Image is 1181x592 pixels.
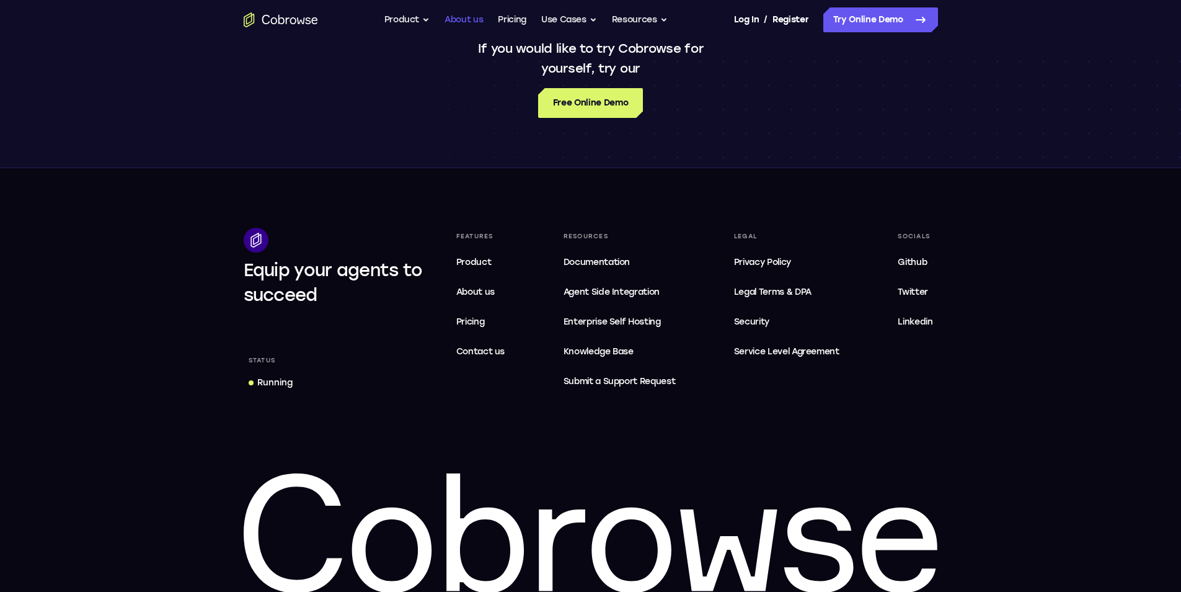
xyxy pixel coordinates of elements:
[456,346,505,357] span: Contact us
[734,287,812,297] span: Legal Terms & DPA
[734,257,791,267] span: Privacy Policy
[729,228,844,245] div: Legal
[559,228,681,245] div: Resources
[893,228,937,245] div: Socials
[541,7,597,32] button: Use Cases
[893,310,937,334] a: Linkedin
[451,339,510,364] a: Contact us
[559,250,681,275] a: Documentation
[764,12,767,27] span: /
[893,250,937,275] a: Github
[451,250,510,275] a: Product
[498,7,526,32] a: Pricing
[729,250,844,275] a: Privacy Policy
[729,339,844,364] a: Service Level Agreement
[772,7,808,32] a: Register
[729,280,844,305] a: Legal Terms & DPA
[898,287,928,297] span: Twitter
[564,346,634,357] span: Knowledge Base
[898,257,927,267] span: Github
[244,12,318,27] a: Go to the home page
[472,38,710,78] p: If you would like to try Cobrowse for yourself, try our
[564,374,676,389] span: Submit a Support Request
[823,7,938,32] a: Try Online Demo
[612,7,668,32] button: Resources
[559,280,681,305] a: Agent Side Integration
[734,316,769,327] span: Security
[244,259,423,305] span: Equip your agents to succeed
[244,352,281,369] div: Status
[729,310,844,334] a: Security
[384,7,430,32] button: Product
[898,316,932,327] span: Linkedin
[244,372,298,394] a: Running
[451,310,510,334] a: Pricing
[564,257,630,267] span: Documentation
[564,315,676,330] span: Enterprise Self Hosting
[734,7,759,32] a: Log In
[456,316,485,327] span: Pricing
[451,280,510,305] a: About us
[734,344,839,359] span: Service Level Agreement
[456,257,492,267] span: Product
[559,369,681,394] a: Submit a Support Request
[559,339,681,364] a: Knowledge Base
[538,88,643,118] a: Free Online Demo
[257,377,293,389] div: Running
[445,7,483,32] a: About us
[564,285,676,300] span: Agent Side Integration
[893,280,937,305] a: Twitter
[451,228,510,245] div: Features
[456,287,495,297] span: About us
[559,310,681,334] a: Enterprise Self Hosting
